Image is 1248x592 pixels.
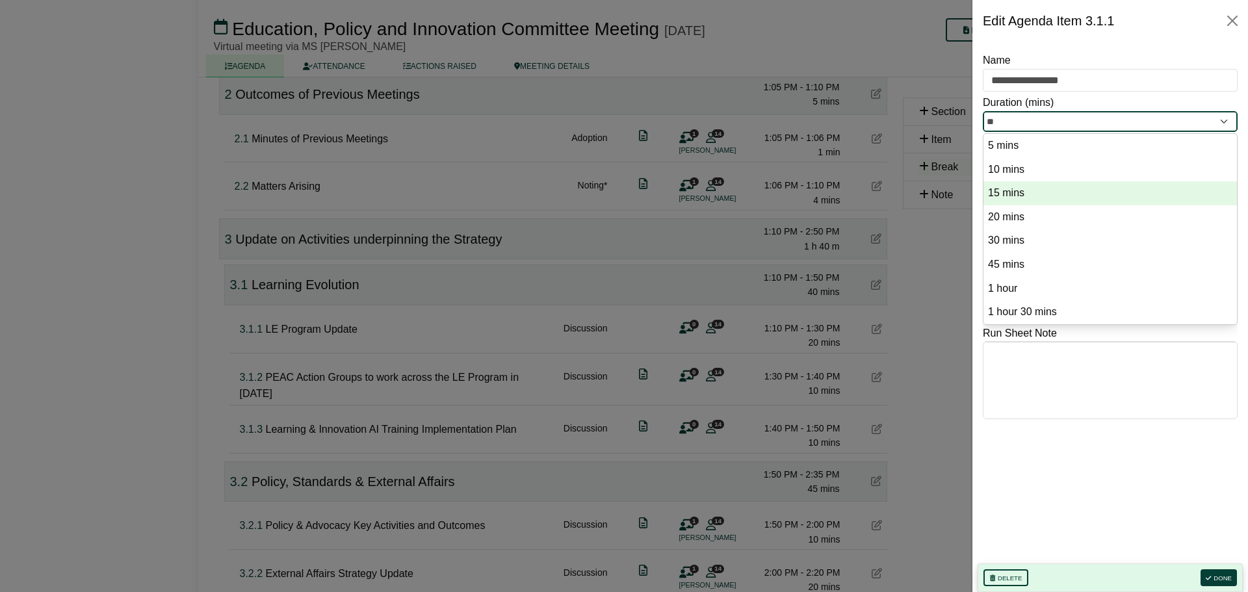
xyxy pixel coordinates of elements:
option: 45 mins [987,256,1234,274]
option: 15 mins [987,185,1234,202]
option: 1 hour 30 mins [987,303,1234,321]
option: 1 hour [987,280,1234,298]
option: 20 mins [987,209,1234,226]
li: 30 [983,229,1237,253]
button: Close [1222,10,1243,31]
li: 20 [983,205,1237,229]
li: 10 [983,158,1237,182]
option: 5 mins [987,137,1234,155]
label: Duration (mins) [983,94,1054,111]
button: Done [1201,569,1237,586]
li: 5 [983,134,1237,158]
li: 15 [983,181,1237,205]
label: Name [983,52,1011,69]
li: 45 [983,253,1237,277]
button: Delete [983,569,1028,586]
div: Edit Agenda Item 3.1.1 [983,10,1114,31]
li: 90 [983,300,1237,324]
label: Run Sheet Note [983,325,1057,342]
option: 30 mins [987,232,1234,250]
option: 10 mins [987,161,1234,179]
li: 60 [983,277,1237,301]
